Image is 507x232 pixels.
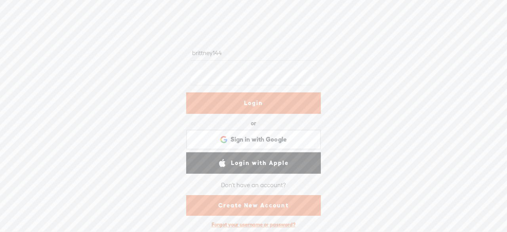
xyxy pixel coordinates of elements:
[208,217,299,232] div: Forgot your username or password?
[186,195,321,216] a: Create New Account
[251,117,256,130] div: or
[186,130,321,150] div: Sign in with Google
[221,177,286,194] div: Don't have an account?
[186,152,321,174] a: Login with Apple
[191,45,319,61] input: Username
[231,135,287,144] span: Sign in with Google
[186,92,321,114] a: Login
